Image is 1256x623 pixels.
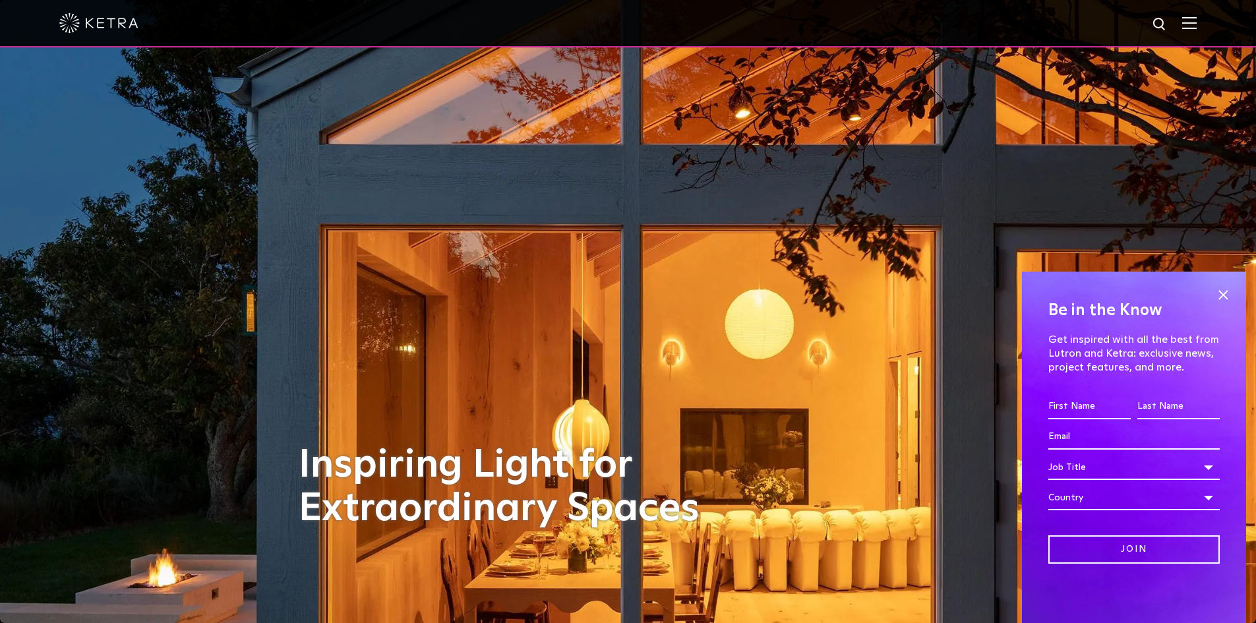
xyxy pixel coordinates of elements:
[1152,16,1168,33] img: search icon
[1048,333,1220,374] p: Get inspired with all the best from Lutron and Ketra: exclusive news, project features, and more.
[1048,298,1220,323] h4: Be in the Know
[1182,16,1197,29] img: Hamburger%20Nav.svg
[1048,455,1220,480] div: Job Title
[1137,394,1220,419] input: Last Name
[1048,425,1220,450] input: Email
[299,444,727,531] h1: Inspiring Light for Extraordinary Spaces
[1048,394,1131,419] input: First Name
[1048,535,1220,564] input: Join
[1048,485,1220,510] div: Country
[59,13,138,33] img: ketra-logo-2019-white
